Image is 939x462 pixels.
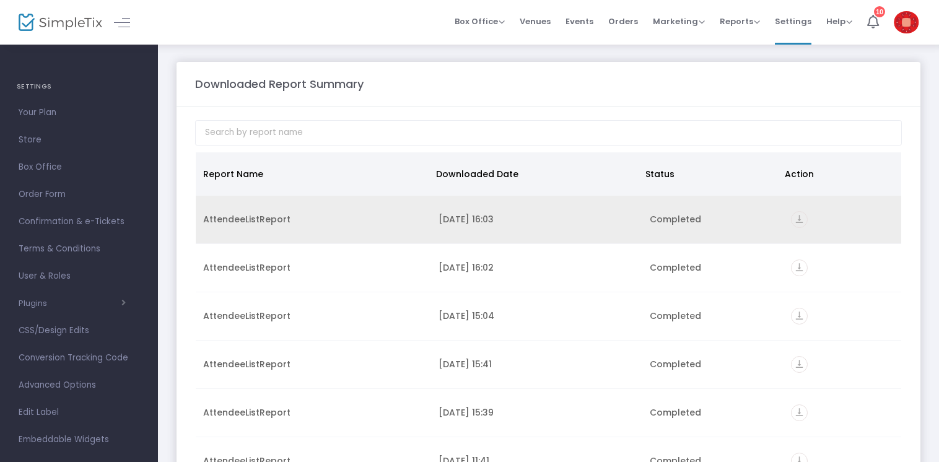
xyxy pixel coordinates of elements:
div: Completed [650,213,776,225]
button: Plugins [19,299,126,308]
span: Marketing [653,15,705,27]
div: 10 [874,6,885,17]
i: vertical_align_bottom [791,404,808,421]
span: Embeddable Widgets [19,432,139,448]
th: Downloaded Date [429,152,638,196]
span: Order Form [19,186,139,203]
span: Box Office [19,159,139,175]
span: Store [19,132,139,148]
span: Box Office [455,15,505,27]
input: Search by report name [195,120,902,146]
th: Status [638,152,777,196]
div: 22/09/2025 16:02 [439,261,635,274]
a: vertical_align_bottom [791,312,808,324]
div: AttendeeListReport [203,261,424,274]
i: vertical_align_bottom [791,259,808,276]
m-panel-title: Downloaded Report Summary [195,76,364,92]
div: 19/09/2025 15:04 [439,310,635,322]
div: Completed [650,261,776,274]
div: Completed [650,358,776,370]
div: AttendeeListReport [203,358,424,370]
div: https://go.SimpleTix.com/97spg [791,259,894,276]
i: vertical_align_bottom [791,308,808,325]
div: Completed [650,310,776,322]
span: Venues [520,6,551,37]
i: vertical_align_bottom [791,356,808,373]
a: vertical_align_bottom [791,215,808,227]
span: User & Roles [19,268,139,284]
span: Settings [775,6,811,37]
a: vertical_align_bottom [791,360,808,372]
span: Conversion Tracking Code [19,350,139,366]
div: https://go.SimpleTix.com/v0rna [791,308,894,325]
div: AttendeeListReport [203,213,424,225]
span: Confirmation & e-Tickets [19,214,139,230]
a: vertical_align_bottom [791,408,808,421]
span: Edit Label [19,404,139,421]
span: Terms & Conditions [19,241,139,257]
span: Help [826,15,852,27]
span: Orders [608,6,638,37]
h4: SETTINGS [17,74,141,99]
span: Reports [720,15,760,27]
div: Completed [650,406,776,419]
a: vertical_align_bottom [791,263,808,276]
div: https://go.SimpleTix.com/q8b6w [791,404,894,421]
div: 11/09/2025 15:41 [439,358,635,370]
span: CSS/Design Edits [19,323,139,339]
div: AttendeeListReport [203,406,424,419]
div: 11/09/2025 15:39 [439,406,635,419]
div: https://go.SimpleTix.com/olbts [791,211,894,228]
span: Your Plan [19,105,139,121]
i: vertical_align_bottom [791,211,808,228]
div: https://go.SimpleTix.com/gsfxm [791,356,894,373]
span: Events [566,6,593,37]
div: AttendeeListReport [203,310,424,322]
th: Action [777,152,894,196]
th: Report Name [196,152,429,196]
span: Advanced Options [19,377,139,393]
div: 22/09/2025 16:03 [439,213,635,225]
